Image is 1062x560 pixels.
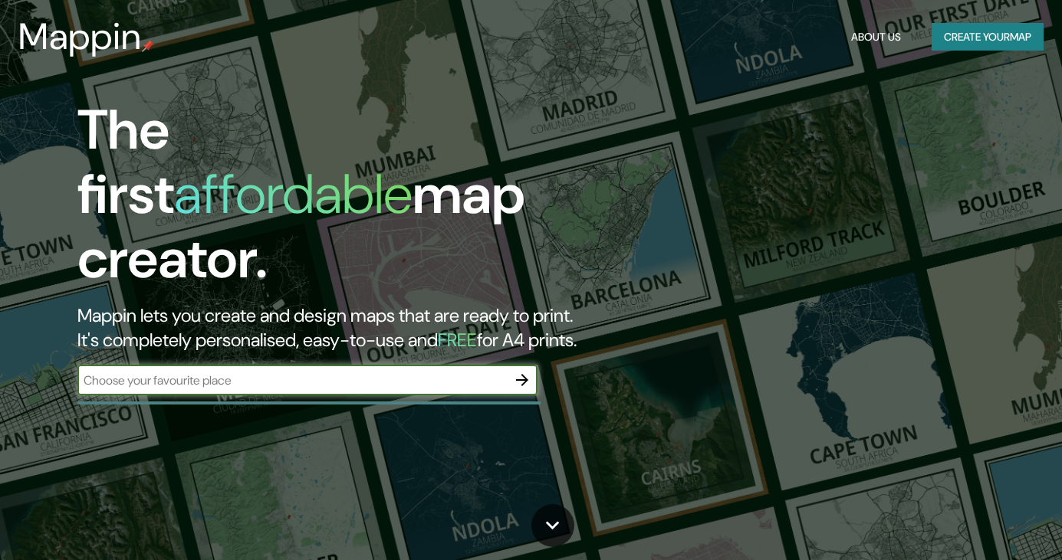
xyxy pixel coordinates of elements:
[77,372,507,389] input: Choose your favourite place
[174,159,413,230] h1: affordable
[438,328,477,352] h5: FREE
[18,15,142,58] h3: Mappin
[142,40,154,52] img: mappin-pin
[77,98,609,303] h1: The first map creator.
[845,23,907,51] button: About Us
[932,23,1044,51] button: Create yourmap
[77,303,609,352] h2: Mappin lets you create and design maps that are ready to print. It's completely personalised, eas...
